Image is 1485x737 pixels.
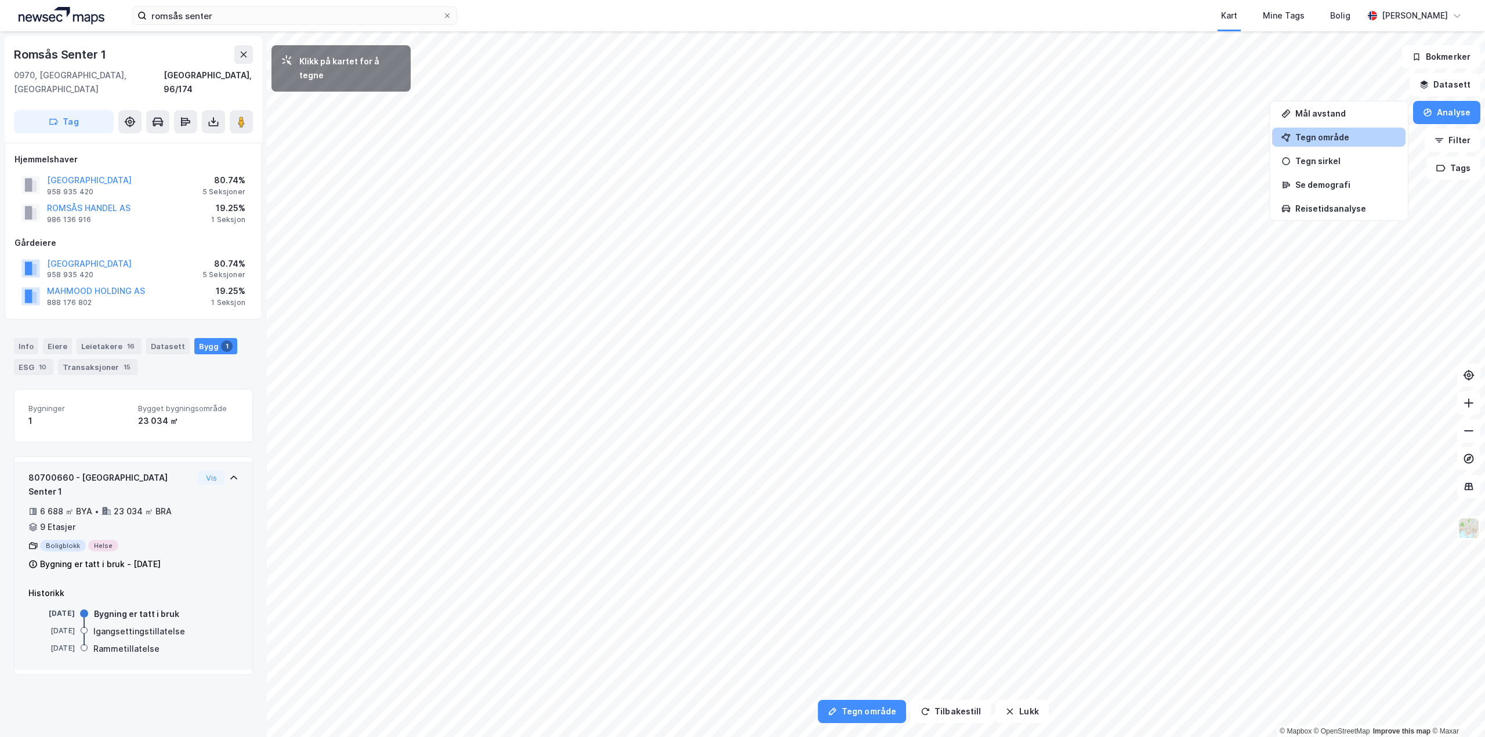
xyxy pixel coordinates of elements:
[28,404,129,413] span: Bygninger
[299,55,401,82] div: Klikk på kartet for å tegne
[125,340,137,352] div: 16
[1295,204,1396,213] div: Reisetidsanalyse
[15,153,252,166] div: Hjemmelshaver
[43,338,72,354] div: Eiere
[47,187,93,197] div: 958 935 420
[14,338,38,354] div: Info
[911,700,991,723] button: Tilbakestill
[194,338,237,354] div: Bygg
[1413,101,1480,124] button: Analyse
[47,215,91,224] div: 986 136 916
[211,298,245,307] div: 1 Seksjon
[28,586,238,600] div: Historikk
[19,7,104,24] img: logo.a4113a55bc3d86da70a041830d287a7e.svg
[47,270,93,279] div: 958 935 420
[202,270,245,279] div: 5 Seksjoner
[211,201,245,215] div: 19.25%
[202,173,245,187] div: 80.74%
[28,608,75,619] div: [DATE]
[1314,727,1370,735] a: OpenStreetMap
[138,414,238,428] div: 23 034 ㎡
[93,642,160,656] div: Rammetillatelse
[995,700,1048,723] button: Lukk
[1263,9,1305,23] div: Mine Tags
[40,520,75,534] div: 9 Etasjer
[93,625,185,638] div: Igangsettingstillatelse
[147,7,443,24] input: Søk på adresse, matrikkel, gårdeiere, leietakere eller personer
[1295,180,1396,190] div: Se demografi
[14,359,53,375] div: ESG
[146,338,190,354] div: Datasett
[28,643,75,654] div: [DATE]
[1458,517,1480,539] img: Z
[58,359,137,375] div: Transaksjoner
[1425,129,1480,152] button: Filter
[28,626,75,636] div: [DATE]
[1382,9,1448,23] div: [PERSON_NAME]
[818,700,906,723] button: Tegn område
[121,361,133,373] div: 15
[1410,73,1480,96] button: Datasett
[40,504,92,518] div: 6 688 ㎡ BYA
[164,68,253,96] div: [GEOGRAPHIC_DATA], 96/174
[94,607,179,621] div: Bygning er tatt i bruk
[1402,45,1480,68] button: Bokmerker
[14,45,108,64] div: Romsås Senter 1
[1330,9,1350,23] div: Bolig
[1295,132,1396,142] div: Tegn område
[40,557,161,571] div: Bygning er tatt i bruk - [DATE]
[1373,727,1430,735] a: Improve this map
[202,257,245,271] div: 80.74%
[1280,727,1312,735] a: Mapbox
[221,340,233,352] div: 1
[77,338,142,354] div: Leietakere
[1426,157,1480,180] button: Tags
[1221,9,1237,23] div: Kart
[15,236,252,250] div: Gårdeiere
[14,110,114,133] button: Tag
[138,404,238,413] span: Bygget bygningsområde
[211,284,245,298] div: 19.25%
[47,298,92,307] div: 888 176 802
[1295,108,1396,118] div: Mål avstand
[198,471,224,485] button: Vis
[95,507,99,516] div: •
[1295,156,1396,166] div: Tegn sirkel
[1427,681,1485,737] iframe: Chat Widget
[211,215,245,224] div: 1 Seksjon
[114,504,172,518] div: 23 034 ㎡ BRA
[28,414,129,428] div: 1
[37,361,49,373] div: 10
[28,471,194,499] div: 80700660 - [GEOGRAPHIC_DATA] Senter 1
[202,187,245,197] div: 5 Seksjoner
[14,68,164,96] div: 0970, [GEOGRAPHIC_DATA], [GEOGRAPHIC_DATA]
